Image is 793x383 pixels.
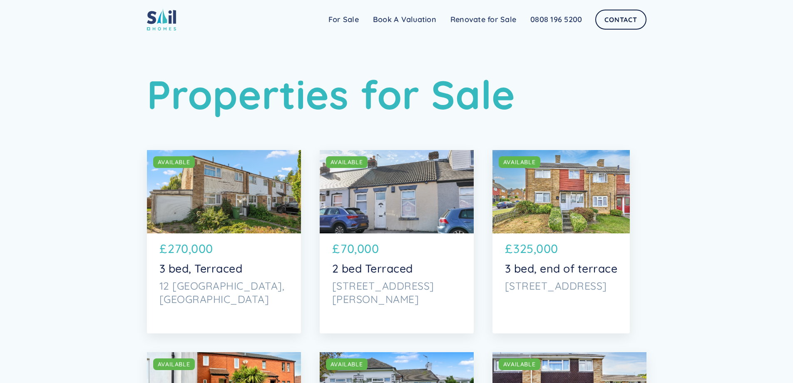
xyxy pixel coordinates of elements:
[158,158,190,166] div: AVAILABLE
[492,150,630,333] a: AVAILABLE£325,0003 bed, end of terrace[STREET_ADDRESS]
[443,11,523,28] a: Renovate for Sale
[366,11,443,28] a: Book A Valuation
[513,240,558,258] p: 325,000
[159,279,288,306] p: 12 [GEOGRAPHIC_DATA], [GEOGRAPHIC_DATA]
[505,279,618,293] p: [STREET_ADDRESS]
[147,71,646,118] h1: Properties for Sale
[341,240,379,258] p: 70,000
[320,150,474,333] a: AVAILABLE£70,0002 bed Terraced[STREET_ADDRESS][PERSON_NAME]
[595,10,646,30] a: Contact
[332,262,461,275] p: 2 bed Terraced
[503,158,536,166] div: AVAILABLE
[168,240,213,258] p: 270,000
[158,360,190,368] div: AVAILABLE
[503,360,536,368] div: AVAILABLE
[147,150,301,333] a: AVAILABLE£270,0003 bed, Terraced12 [GEOGRAPHIC_DATA], [GEOGRAPHIC_DATA]
[505,262,618,275] p: 3 bed, end of terrace
[332,279,461,306] p: [STREET_ADDRESS][PERSON_NAME]
[523,11,589,28] a: 0808 196 5200
[159,262,288,275] p: 3 bed, Terraced
[331,360,363,368] div: AVAILABLE
[321,11,366,28] a: For Sale
[332,240,340,258] p: £
[505,240,513,258] p: £
[331,158,363,166] div: AVAILABLE
[159,240,167,258] p: £
[147,8,176,30] img: sail home logo colored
